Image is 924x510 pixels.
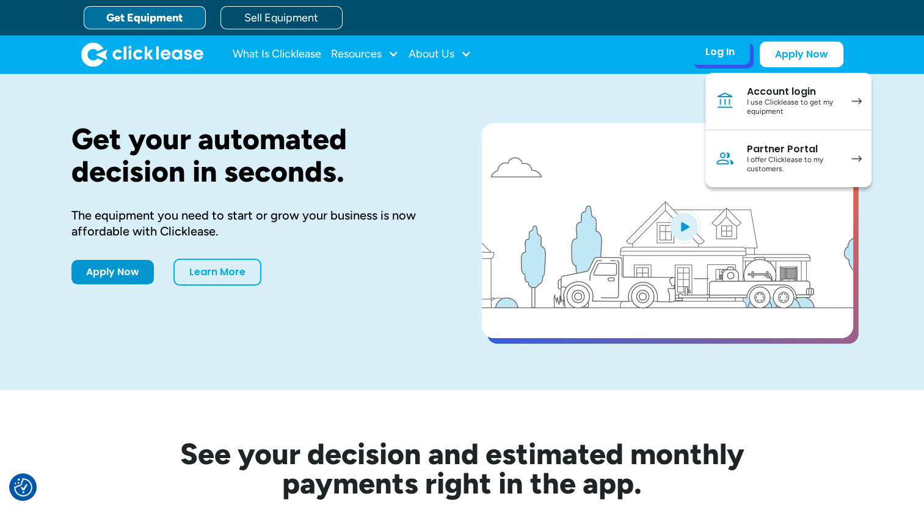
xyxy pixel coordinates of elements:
a: Account loginI use Clicklease to get my equipment [705,73,871,130]
div: Resources [331,42,399,67]
a: Apply Now [760,42,843,67]
nav: Log In [705,73,871,187]
a: Apply Now [71,260,154,284]
div: I use Clicklease to get my equipment [747,98,839,117]
button: Consent Preferences [14,478,32,497]
div: Partner Portal [747,143,839,155]
div: I offer Clicklease to my customers. [747,155,839,174]
div: Account login [747,86,839,98]
img: Person icon [715,149,735,168]
img: Blue play button logo on a light blue circular background [668,209,700,243]
img: Revisit consent button [14,478,32,497]
a: open lightbox [482,123,853,338]
img: Clicklease logo [81,42,203,67]
a: Sell Equipment [220,6,343,29]
a: What Is Clicklease [233,42,321,67]
img: Bank icon [715,91,735,111]
a: Get Equipment [84,6,206,29]
img: arrow [851,155,862,162]
h2: See your decision and estimated monthly payments right in the app. [120,439,804,498]
a: home [81,42,203,67]
div: Log In [705,46,735,58]
a: Learn More [173,259,261,286]
a: Partner PortalI offer Clicklease to my customers. [705,130,871,187]
div: About Us [409,42,471,67]
h1: Get your automated decision in seconds. [71,123,443,188]
img: arrow [851,98,862,105]
div: The equipment you need to start or grow your business is now affordable with Clicklease. [71,207,443,239]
